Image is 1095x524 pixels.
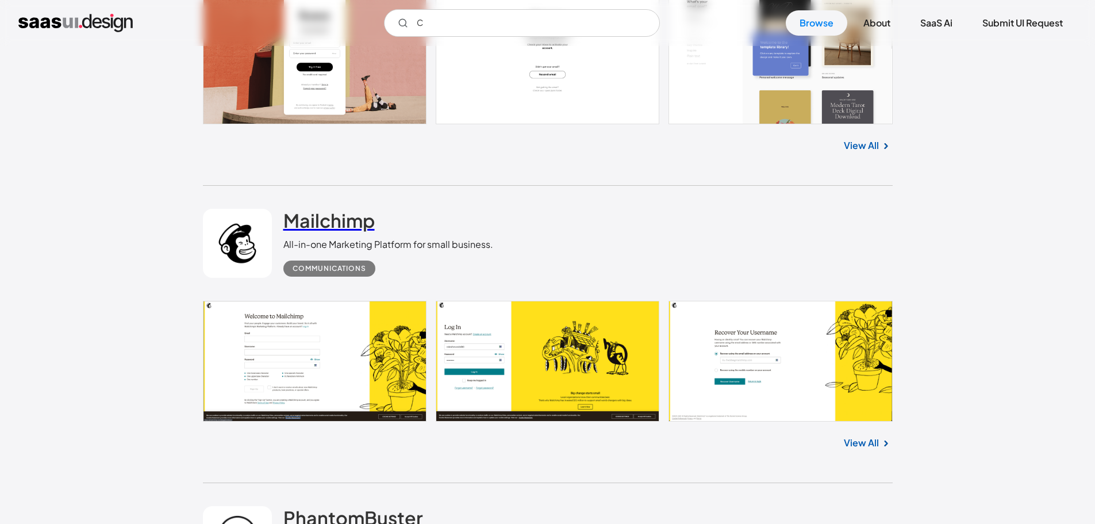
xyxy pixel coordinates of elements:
[786,10,847,36] a: Browse
[293,262,366,276] div: Communications
[384,9,660,37] form: Email Form
[283,209,375,232] h2: Mailchimp
[969,10,1077,36] a: Submit UI Request
[384,9,660,37] input: Search UI designs you're looking for...
[283,209,375,238] a: Mailchimp
[906,10,966,36] a: SaaS Ai
[850,10,904,36] a: About
[18,14,133,32] a: home
[283,238,493,251] div: All-in-one Marketing Platform for small business.
[844,139,879,152] a: View All
[844,436,879,450] a: View All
